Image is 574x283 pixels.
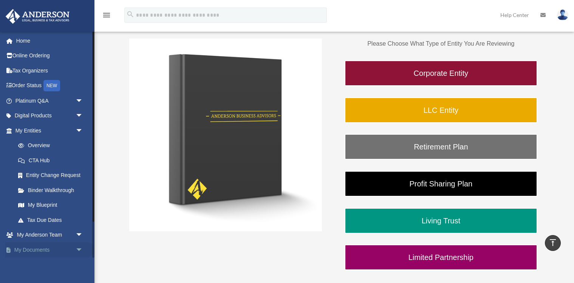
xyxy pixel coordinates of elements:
i: menu [102,11,111,20]
a: Living Trust [345,208,537,234]
a: My Documentsarrow_drop_down [5,242,94,257]
a: Home [5,33,94,48]
a: Platinum Q&Aarrow_drop_down [5,93,94,108]
a: Corporate Entity [345,60,537,86]
a: LLC Entity [345,97,537,123]
span: arrow_drop_down [76,123,91,138]
a: Order StatusNEW [5,78,94,94]
p: Please Choose What Type of Entity You Are Reviewing [345,38,537,49]
a: My Anderson Teamarrow_drop_down [5,228,94,243]
a: Binder Walkthrough [11,183,91,198]
a: Profit Sharing Plan [345,171,537,197]
a: Entity Change Request [11,168,94,183]
span: arrow_drop_down [76,257,91,273]
a: My Blueprint [11,198,94,213]
span: arrow_drop_down [76,93,91,109]
span: arrow_drop_down [76,242,91,258]
a: CTA Hub [11,153,94,168]
a: menu [102,13,111,20]
img: Anderson Advisors Platinum Portal [3,9,72,24]
a: My Entitiesarrow_drop_down [5,123,94,138]
a: Retirement Plan [345,134,537,160]
a: Online Ordering [5,48,94,63]
a: Tax Organizers [5,63,94,78]
span: arrow_drop_down [76,228,91,243]
i: vertical_align_top [548,238,557,247]
a: Digital Productsarrow_drop_down [5,108,94,123]
img: User Pic [557,9,568,20]
span: arrow_drop_down [76,108,91,124]
i: search [126,10,135,18]
a: vertical_align_top [545,235,561,251]
div: NEW [43,80,60,91]
a: Tax Due Dates [11,212,94,228]
a: Online Learningarrow_drop_down [5,257,94,272]
a: Limited Partnership [345,245,537,270]
a: Overview [11,138,94,153]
